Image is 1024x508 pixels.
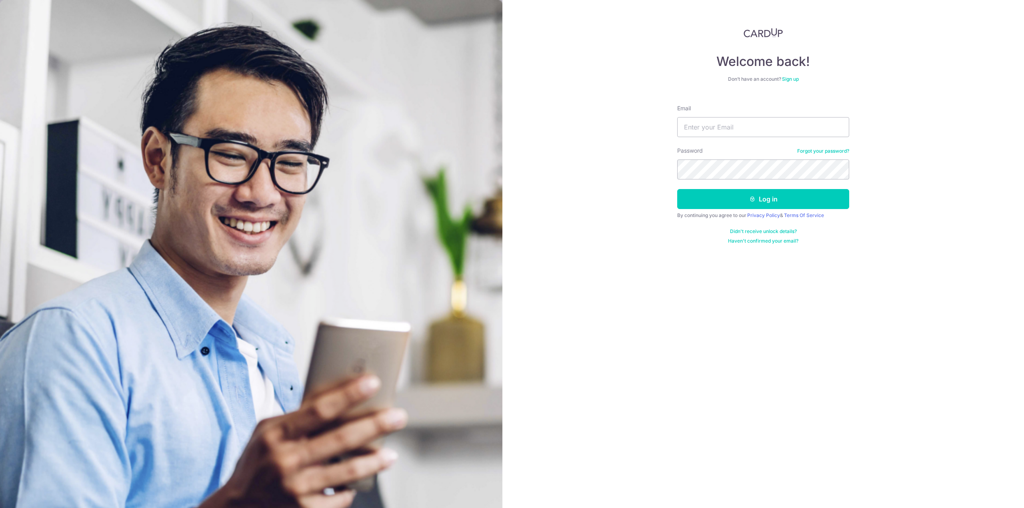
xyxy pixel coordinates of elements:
[677,212,849,219] div: By continuing you agree to our &
[782,76,799,82] a: Sign up
[677,189,849,209] button: Log in
[677,76,849,82] div: Don’t have an account?
[747,212,780,218] a: Privacy Policy
[797,148,849,154] a: Forgot your password?
[677,117,849,137] input: Enter your Email
[744,28,783,38] img: CardUp Logo
[784,212,824,218] a: Terms Of Service
[728,238,798,244] a: Haven't confirmed your email?
[730,228,797,235] a: Didn't receive unlock details?
[677,54,849,70] h4: Welcome back!
[677,147,703,155] label: Password
[677,104,691,112] label: Email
